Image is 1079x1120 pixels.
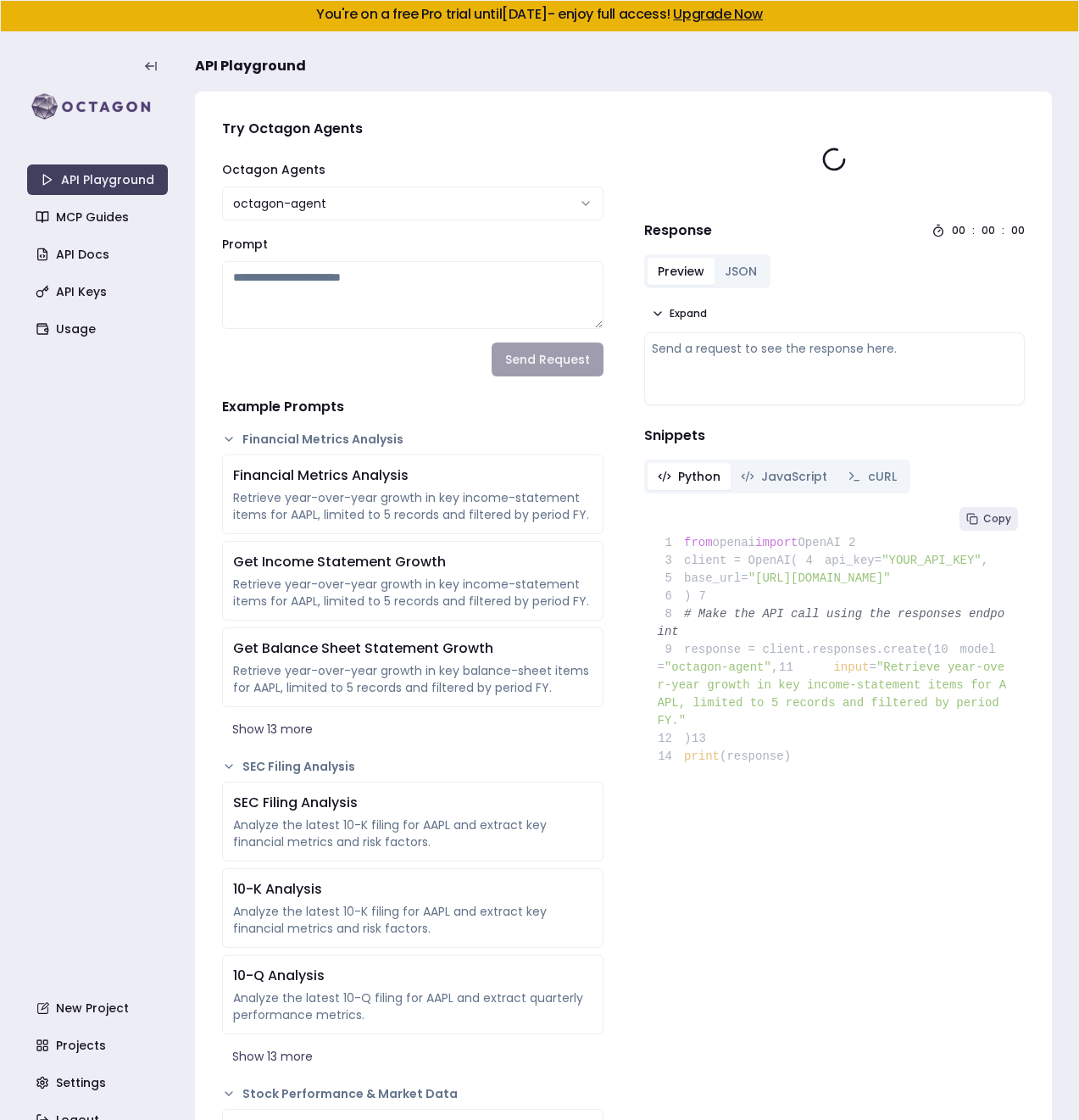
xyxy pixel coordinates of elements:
h4: Example Prompts [222,397,603,417]
a: API Playground [27,164,168,195]
a: API Keys [29,276,170,307]
div: : [972,224,975,237]
span: ) [658,732,692,745]
label: Octagon Agents [222,161,325,178]
span: "YOUR_API_KEY" [882,554,982,567]
a: New Project [29,993,170,1023]
h4: Try Octagon Agents [222,119,603,139]
span: 10 [933,641,960,659]
div: Analyze the latest 10-K filing for AAPL and extract key financial metrics and risk factors. [233,903,592,937]
span: , [982,554,988,567]
a: MCP Guides [29,202,170,232]
span: , [771,660,778,674]
img: logo-rect-yK7x_WSZ.svg [27,90,168,124]
span: 4 [798,552,825,570]
span: Expand [670,307,707,320]
a: Settings [29,1067,170,1098]
span: Copy [983,512,1011,526]
a: Projects [29,1030,170,1061]
div: Send a request to see the response here. [652,340,1018,357]
span: 5 [658,570,685,588]
span: api_key= [825,554,882,567]
div: 00 [1011,224,1025,237]
span: 11 [778,659,805,677]
h4: Snippets [644,426,1026,446]
span: client = OpenAI( [658,554,798,567]
span: 12 [658,730,685,748]
span: from [684,536,713,549]
div: Analyze the latest 10-Q filing for AAPL and extract quarterly performance metrics. [233,989,592,1023]
button: Financial Metrics Analysis [222,431,603,448]
span: 14 [658,748,685,766]
div: SEC Filing Analysis [233,793,592,813]
button: JSON [715,258,767,285]
button: Copy [959,507,1018,531]
h5: You're on a free Pro trial until [DATE] - enjoy full access! [14,8,1065,21]
span: import [755,536,798,549]
button: Show 13 more [222,714,603,744]
div: 10-K Analysis [233,879,592,900]
span: print [684,749,720,763]
span: 9 [658,641,685,659]
button: SEC Filing Analysis [222,758,603,775]
label: Prompt [222,236,268,253]
span: openai [713,536,755,549]
button: Expand [644,302,714,326]
span: 2 [841,534,868,552]
button: Stock Performance & Market Data [222,1085,603,1102]
span: JavaScript [761,468,827,485]
div: 10-Q Analysis [233,966,592,986]
span: cURL [868,468,897,485]
span: base_url= [684,571,748,585]
div: 00 [982,224,995,237]
button: Show 13 more [222,1041,603,1072]
span: response = client.responses.create( [658,643,934,656]
a: API Docs [29,239,170,270]
div: Analyze the latest 10-K filing for AAPL and extract key financial metrics and risk factors. [233,816,592,850]
span: 1 [658,534,685,552]
span: = [869,660,876,674]
h4: Response [644,220,712,241]
a: Usage [29,314,170,344]
span: ) [658,589,692,603]
div: Get Income Statement Growth [233,552,592,572]
span: 6 [658,588,685,605]
div: Retrieve year-over-year growth in key income-statement items for AAPL, limited to 5 records and f... [233,576,592,610]
span: 3 [658,552,685,570]
div: : [1002,224,1004,237]
span: "[URL][DOMAIN_NAME]" [748,571,891,585]
span: 8 [658,605,685,623]
span: # Make the API call using the responses endpoint [658,607,1005,638]
div: Get Balance Sheet Statement Growth [233,638,592,659]
div: Retrieve year-over-year growth in key balance-sheet items for AAPL, limited to 5 records and filt... [233,662,592,696]
div: Financial Metrics Analysis [233,465,592,486]
a: Upgrade Now [673,4,763,24]
span: OpenAI [798,536,840,549]
span: "octagon-agent" [665,660,771,674]
span: Python [678,468,720,485]
div: 00 [952,224,965,237]
span: 7 [691,588,718,605]
button: Preview [648,258,715,285]
span: input [833,660,869,674]
span: (response) [720,749,791,763]
span: API Playground [195,56,306,76]
div: Retrieve year-over-year growth in key income-statement items for AAPL, limited to 5 records and f... [233,489,592,523]
span: 13 [691,730,718,748]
